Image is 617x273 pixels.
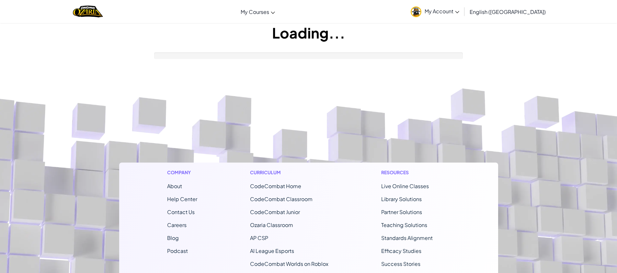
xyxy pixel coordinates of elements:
[381,169,450,176] h1: Resources
[250,183,301,189] span: CodeCombat Home
[167,196,197,202] a: Help Center
[250,169,328,176] h1: Curriculum
[250,260,328,267] a: CodeCombat Worlds on Roblox
[381,247,421,254] a: Efficacy Studies
[250,209,300,215] a: CodeCombat Junior
[411,6,421,17] img: avatar
[381,222,427,228] a: Teaching Solutions
[167,247,188,254] a: Podcast
[407,1,463,22] a: My Account
[167,234,179,241] a: Blog
[250,222,293,228] a: Ozaria Classroom
[167,183,182,189] a: About
[466,3,549,20] a: English ([GEOGRAPHIC_DATA])
[167,222,187,228] a: Careers
[381,260,420,267] a: Success Stories
[381,183,429,189] a: Live Online Classes
[381,196,422,202] a: Library Solutions
[73,5,103,18] img: Home
[425,8,459,15] span: My Account
[250,247,294,254] a: AI League Esports
[250,196,313,202] a: CodeCombat Classroom
[250,234,268,241] a: AP CSP
[167,209,195,215] span: Contact Us
[381,209,422,215] a: Partner Solutions
[241,8,269,15] span: My Courses
[381,234,433,241] a: Standards Alignment
[73,5,103,18] a: Ozaria by CodeCombat logo
[167,169,197,176] h1: Company
[470,8,546,15] span: English ([GEOGRAPHIC_DATA])
[237,3,278,20] a: My Courses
